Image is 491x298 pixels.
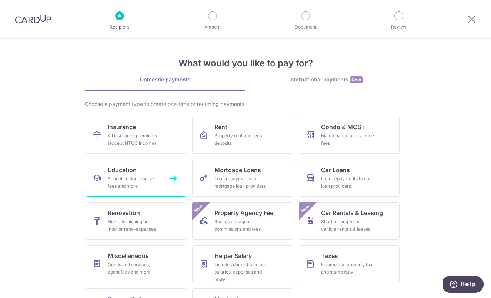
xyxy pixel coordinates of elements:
span: Car Loans [321,165,350,174]
a: Helper SalaryIncludes domestic helper salaries, expenses and more [192,245,293,282]
span: Help [17,5,32,12]
span: Car Rentals & Leasing [321,208,383,217]
div: Goods and services, agent fees and more [108,261,161,276]
p: Document [278,23,333,31]
a: MiscellaneousGoods and services, agent fees and more [86,245,186,282]
div: Includes domestic helper salaries, expenses and more [214,261,268,283]
span: Insurance [108,123,136,131]
a: RenovationHome furnishing or interior reno-expenses [86,202,186,240]
div: All insurance premiums (except NTUC Income) [108,132,161,147]
a: Car LoansLoan repayments to car loan providers [299,160,400,197]
span: New [193,202,205,215]
p: Amount [185,23,240,31]
span: New [299,202,311,215]
h4: What would you like to pay for? [85,57,406,70]
div: Short or long‑term vehicle rentals & leases [321,218,374,233]
div: Home furnishing or interior reno-expenses [108,218,161,233]
div: Property rent and rental deposits [214,132,268,147]
span: Rent [214,123,227,131]
div: Domestic payments [85,76,245,83]
span: Taxes [321,251,338,260]
span: Renovation [108,208,140,217]
div: International payments [245,76,406,84]
a: Mortgage LoansLoan repayments to mortgage loan providers [192,160,293,197]
span: Condo & MCST [321,123,365,131]
span: Mortgage Loans [214,165,261,174]
div: Real estate agent commissions and fees [214,218,268,233]
iframe: Opens a widget where you can find more information [443,276,484,294]
a: InsuranceAll insurance premiums (except NTUC Income) [86,117,186,154]
span: New [350,76,363,83]
p: Review [371,23,426,31]
div: Loan repayments to car loan providers [321,175,374,190]
a: EducationSchool, tuition, course fees and more [86,160,186,197]
a: Condo & MCSTMaintenance and service fees [299,117,400,154]
a: TaxesIncome tax, property tax and stamp duty [299,245,400,282]
span: Education [108,165,137,174]
div: School, tuition, course fees and more [108,175,161,190]
a: RentProperty rent and rental deposits [192,117,293,154]
span: Helper Salary [214,251,252,260]
span: Property Agency Fee [214,208,273,217]
span: Miscellaneous [108,251,149,260]
div: Income tax, property tax and stamp duty [321,261,374,276]
p: Recipient [92,23,147,31]
img: CardUp [15,15,51,24]
div: Loan repayments to mortgage loan providers [214,175,268,190]
div: Maintenance and service fees [321,132,374,147]
div: Choose a payment type to create one-time or recurring payments. [85,100,406,108]
a: Car Rentals & LeasingShort or long‑term vehicle rentals & leasesNew [299,202,400,240]
a: Property Agency FeeReal estate agent commissions and feesNew [192,202,293,240]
